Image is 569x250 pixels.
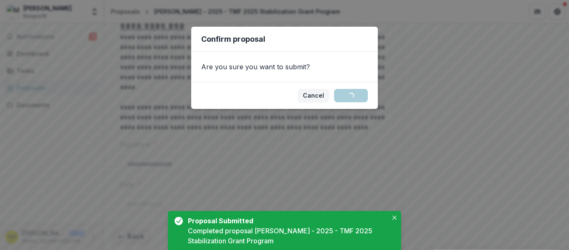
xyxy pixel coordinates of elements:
[389,212,399,222] button: Close
[188,226,388,246] div: Completed proposal [PERSON_NAME] - 2025 - TMF 2025 Stabilization Grant Program
[188,216,384,226] div: Proposal Submitted
[191,27,378,52] header: Confirm proposal
[298,89,329,102] button: Cancel
[191,52,378,82] div: Are you sure you want to submit?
